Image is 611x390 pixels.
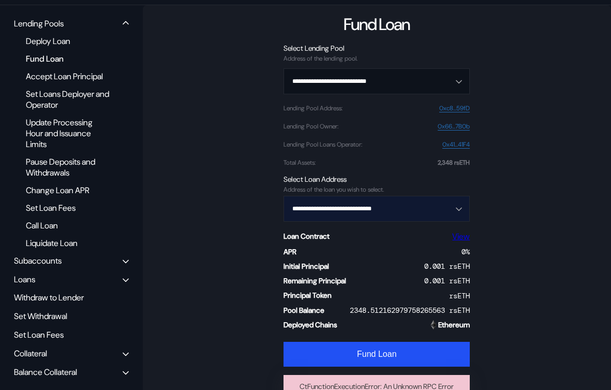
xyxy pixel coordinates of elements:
[442,141,470,149] a: 0x41...41F4
[14,274,35,285] div: Loans
[21,219,115,233] div: Call Loan
[21,236,115,250] div: Liquidate Loan
[10,308,132,324] div: Set Withdrawal
[21,183,115,197] div: Change Loan APR
[284,262,329,271] div: Initial Principal
[449,291,470,300] div: rsETH
[14,18,64,29] div: Lending Pools
[284,247,296,256] div: APR
[424,262,470,271] div: 0.001 rsETH
[21,34,115,48] div: Deploy Loan
[10,290,132,306] div: Withdraw to Lender
[284,276,346,285] div: Remaining Principal
[10,327,132,343] div: Set Loan Fees
[284,306,324,315] div: Pool Balance
[350,306,470,315] div: 2348.512162979758265563 rsETH
[21,69,115,83] div: Accept Loan Principal
[14,367,77,378] div: Balance Collateral
[284,68,470,94] button: Open menu
[284,55,470,62] div: Address of the lending pool.
[284,159,316,166] div: Total Assets :
[438,123,470,131] a: 0x66...7B0b
[284,342,470,367] button: Fund Loan
[438,159,470,166] div: 2,348 rsETH
[284,320,337,329] div: Deployed Chains
[461,247,470,256] div: 0 %
[21,201,115,215] div: Set Loan Fees
[284,175,470,184] div: Select Loan Address
[439,105,470,112] a: 0xc8...59fD
[452,231,470,242] a: View
[284,186,470,193] div: Address of the loan you wish to select.
[284,232,330,241] div: Loan Contract
[284,291,332,300] div: Principal Token
[429,320,438,329] img: Ethereum
[284,105,342,112] div: Lending Pool Address :
[21,87,115,112] div: Set Loans Deployer and Operator
[344,13,410,35] div: Fund Loan
[21,52,115,66] div: Fund Loan
[284,123,338,130] div: Lending Pool Owner :
[21,115,115,151] div: Update Processing Hour and Issuance Limits
[438,320,470,329] div: Ethereum
[21,155,115,180] div: Pause Deposits and Withdrawals
[14,348,47,359] div: Collateral
[284,141,362,148] div: Lending Pool Loans Operator :
[14,255,62,266] div: Subaccounts
[284,196,470,222] button: Open menu
[424,276,470,285] div: 0.001 rsETH
[284,44,470,53] div: Select Lending Pool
